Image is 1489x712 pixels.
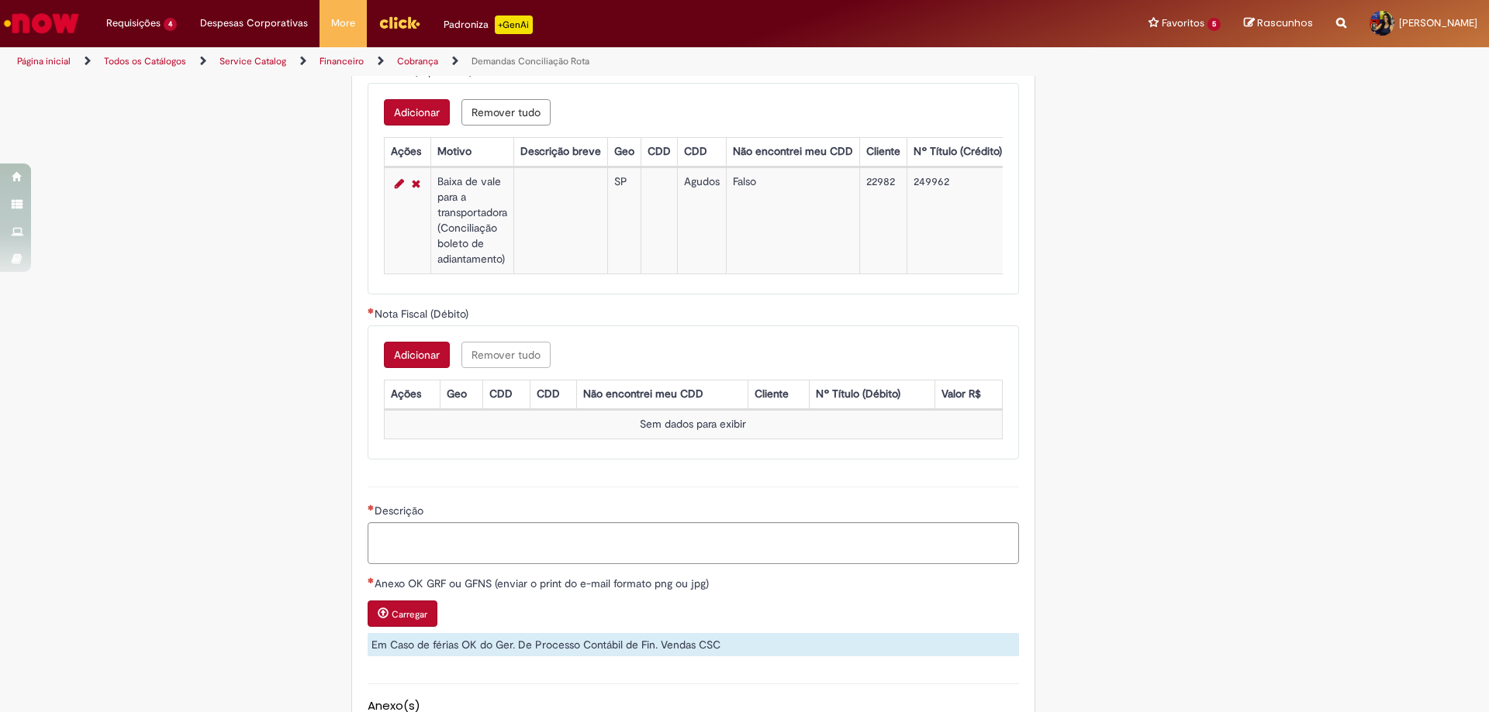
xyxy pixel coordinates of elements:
[444,15,533,34] div: Padroniza
[408,174,424,193] a: Remover linha 1
[384,380,440,408] th: Ações
[859,137,907,166] th: Cliente
[1399,16,1477,29] span: [PERSON_NAME]
[726,137,859,166] th: Não encontrei meu CDD
[935,380,1002,408] th: Valor R$
[461,99,551,126] button: Remove all rows for Crédito (Espécie 22)
[368,577,375,583] span: Necessários
[378,11,420,34] img: click_logo_yellow_360x200.png
[907,167,1008,273] td: 249962
[375,307,472,321] span: Nota Fiscal (Débito)
[748,380,809,408] th: Cliente
[907,137,1008,166] th: Nº Título (Crédito)
[495,15,533,34] p: +GenAi
[368,308,375,314] span: Necessários
[397,55,438,67] a: Cobrança
[530,380,576,408] th: CDD
[320,55,364,67] a: Financeiro
[391,174,408,193] a: Editar Linha 1
[368,504,375,511] span: Necessários
[375,576,712,590] span: Anexo OK GRF ou GFNS (enviar o print do e-mail formato png ou jpg)
[12,47,981,76] ul: Trilhas de página
[384,137,430,166] th: Ações
[1162,15,1204,31] span: Favoritos
[384,410,1002,439] td: Sem dados para exibir
[375,504,427,518] span: Descrição
[368,633,1019,656] div: Em Caso de férias OK do Ger. De Processo Contábil de Fin. Vendas CSC
[384,342,450,368] button: Add a row for Nota Fiscal (Débito)
[513,137,607,166] th: Descrição breve
[809,380,935,408] th: Nº Título (Débito)
[200,15,308,31] span: Despesas Corporativas
[104,55,186,67] a: Todos os Catálogos
[607,167,641,273] td: SP
[607,137,641,166] th: Geo
[677,167,726,273] td: Agudos
[1257,15,1313,30] span: Rascunhos
[2,8,81,39] img: ServiceNow
[164,18,177,31] span: 4
[375,64,475,78] span: Crédito (Espécie 22)
[331,15,355,31] span: More
[677,137,726,166] th: CDD
[1207,18,1221,31] span: 5
[483,380,530,408] th: CDD
[472,55,589,67] a: Demandas Conciliação Rota
[392,608,427,621] small: Carregar
[1244,16,1313,31] a: Rascunhos
[106,15,161,31] span: Requisições
[17,55,71,67] a: Página inicial
[368,522,1019,564] textarea: Descrição
[219,55,286,67] a: Service Catalog
[726,167,859,273] td: Falso
[430,137,513,166] th: Motivo
[430,167,513,273] td: Baixa de vale para a transportadora (Conciliação boleto de adiantamento)
[859,167,907,273] td: 22982
[384,99,450,126] button: Add a row for Crédito (Espécie 22)
[641,137,677,166] th: CDD
[577,380,748,408] th: Não encontrei meu CDD
[440,380,482,408] th: Geo
[368,600,437,627] button: Carregar anexo de Anexo OK GRF ou GFNS (enviar o print do e-mail formato png ou jpg) Required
